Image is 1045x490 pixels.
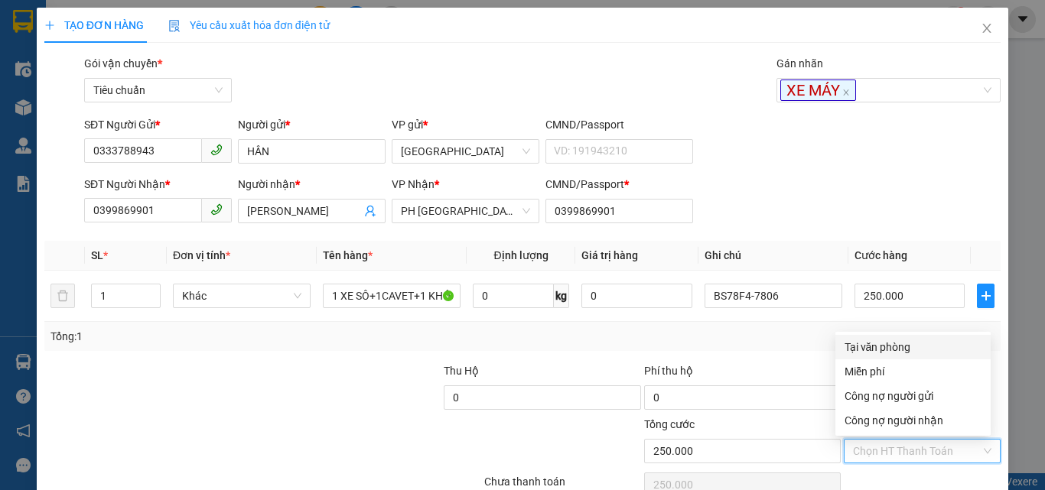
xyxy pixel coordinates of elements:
[364,205,376,217] span: user-add
[845,412,982,429] div: Công nợ người nhận
[845,363,982,380] div: Miễn phí
[581,284,692,308] input: 0
[93,79,223,102] span: Tiêu chuẩn
[842,89,850,96] span: close
[323,284,461,308] input: VD: Bàn, Ghế
[981,22,993,34] span: close
[845,339,982,355] div: Tại văn phòng
[401,140,530,163] span: Phú Lâm
[545,116,693,133] div: CMND/Passport
[91,249,103,261] span: SL
[698,241,848,271] th: Ghi chú
[44,20,55,31] span: plus
[238,116,386,133] div: Người gửi
[238,176,386,193] div: Người nhận
[50,328,405,345] div: Tổng: 1
[401,200,530,222] span: PH Sài Gòn
[50,284,75,308] button: delete
[644,362,841,385] div: Phí thu hộ
[210,144,223,156] span: phone
[835,384,991,408] div: Cước gửi hàng sẽ được ghi vào công nợ của người gửi
[977,284,995,308] button: plus
[776,57,823,70] label: Gán nhãn
[84,57,162,70] span: Gói vận chuyển
[392,178,435,190] span: VP Nhận
[168,20,181,32] img: icon
[323,249,373,261] span: Tên hàng
[182,284,301,307] span: Khác
[173,249,230,261] span: Đơn vị tính
[545,176,693,193] div: CMND/Passport
[705,284,842,308] input: Ghi Chú
[835,408,991,433] div: Cước gửi hàng sẽ được ghi vào công nợ của người nhận
[210,203,223,216] span: phone
[780,80,856,101] span: XE MÁY
[644,418,695,430] span: Tổng cước
[554,284,569,308] span: kg
[581,249,638,261] span: Giá trị hàng
[493,249,548,261] span: Định lượng
[392,116,539,133] div: VP gửi
[84,176,232,193] div: SĐT Người Nhận
[978,290,994,302] span: plus
[444,365,479,377] span: Thu Hộ
[855,249,907,261] span: Cước hàng
[168,19,330,31] span: Yêu cầu xuất hóa đơn điện tử
[965,8,1008,50] button: Close
[845,388,982,404] div: Công nợ người gửi
[44,19,144,31] span: TẠO ĐƠN HÀNG
[84,116,232,133] div: SĐT Người Gửi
